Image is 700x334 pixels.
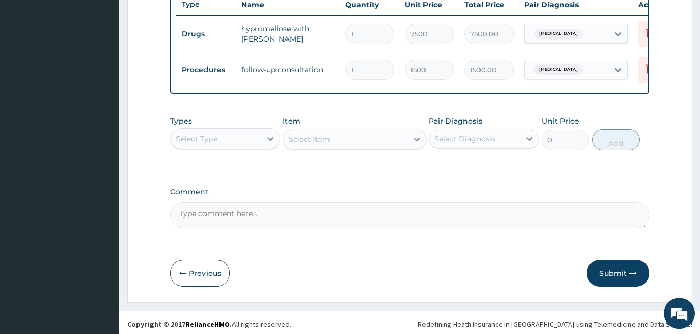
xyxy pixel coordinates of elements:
[170,117,192,126] label: Types
[542,116,579,126] label: Unit Price
[60,101,143,206] span: We're online!
[283,116,300,126] label: Item
[19,52,42,78] img: d_794563401_company_1708531726252_794563401
[176,133,217,144] div: Select Type
[434,133,495,144] div: Select Diagnosis
[534,29,583,39] span: [MEDICAL_DATA]
[236,59,340,80] td: follow-up consultation
[185,319,230,329] a: RelianceHMO
[170,5,195,30] div: Minimize live chat window
[170,188,650,196] label: Comment
[429,116,482,126] label: Pair Diagnosis
[54,58,174,72] div: Chat with us now
[418,319,692,329] div: Redefining Heath Insurance in [GEOGRAPHIC_DATA] using Telemedicine and Data Science!
[592,129,640,150] button: Add
[534,64,583,75] span: [MEDICAL_DATA]
[170,260,230,287] button: Previous
[176,60,236,79] td: Procedures
[5,223,198,260] textarea: Type your message and hit 'Enter'
[587,260,649,287] button: Submit
[176,24,236,44] td: Drugs
[236,18,340,49] td: hypromellose with [PERSON_NAME]
[127,319,232,329] strong: Copyright © 2017 .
